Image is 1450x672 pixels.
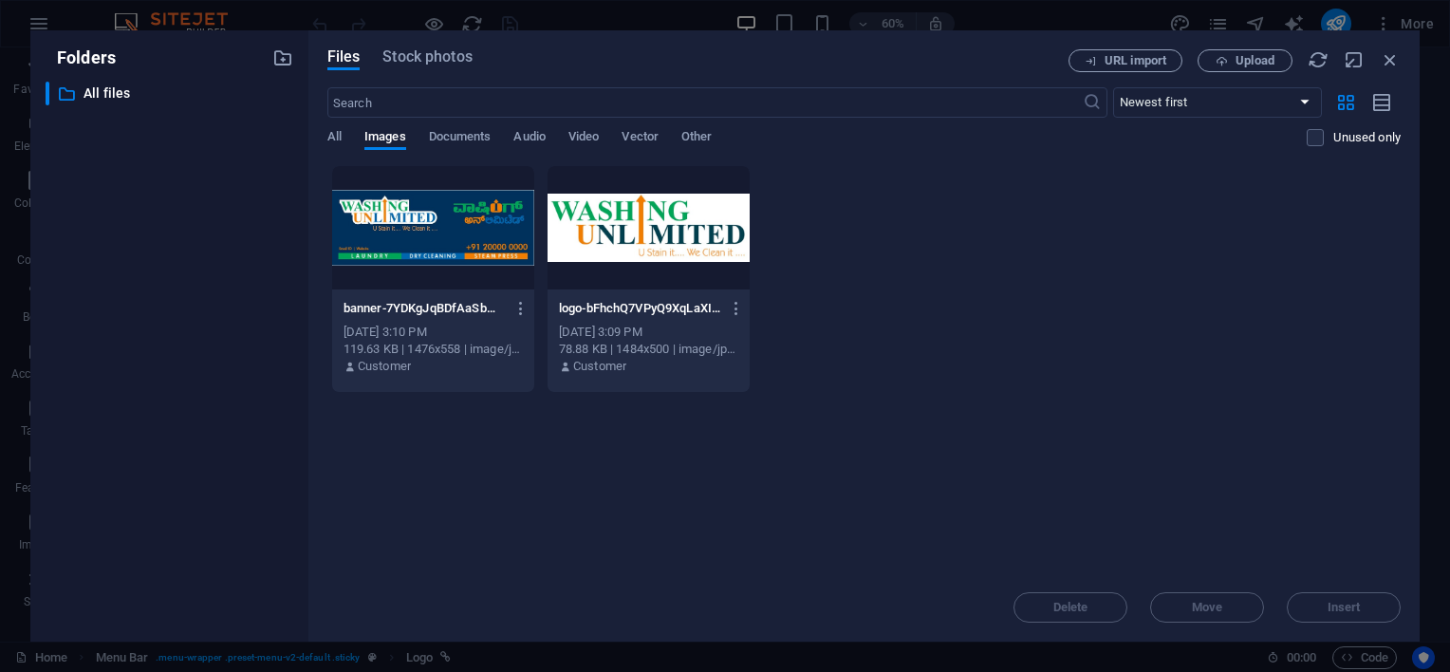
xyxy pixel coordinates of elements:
div: 78.88 KB | 1484x500 | image/jpeg [559,341,738,358]
p: banner-7YDKgJqBDfAaSbW0t6EYHQ.jpg [344,300,506,317]
p: logo-bFhchQ7VPyQ9XqLaXIO18g.jpg [559,300,721,317]
button: URL import [1069,49,1182,72]
span: Audio [513,125,545,152]
span: Stock photos [382,46,472,68]
span: Images [364,125,406,152]
p: Folders [46,46,116,70]
div: [DATE] 3:10 PM [344,324,523,341]
div: 119.63 KB | 1476x558 | image/jpeg [344,341,523,358]
input: Search [327,87,1083,118]
span: Documents [429,125,492,152]
span: Files [327,46,361,68]
p: Customer [358,358,411,375]
div: ​ [46,82,49,105]
div: [DATE] 3:09 PM [559,324,738,341]
p: Displays only files that are not in use on the website. Files added during this session can still... [1333,129,1401,146]
button: Upload [1198,49,1292,72]
span: Video [568,125,599,152]
p: All files [84,83,258,104]
span: Other [681,125,712,152]
i: Create new folder [272,47,293,68]
p: Customer [573,358,626,375]
span: Upload [1236,55,1274,66]
span: Vector [622,125,659,152]
span: URL import [1105,55,1166,66]
i: Reload [1308,49,1329,70]
i: Close [1380,49,1401,70]
span: All [327,125,342,152]
i: Minimize [1344,49,1365,70]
